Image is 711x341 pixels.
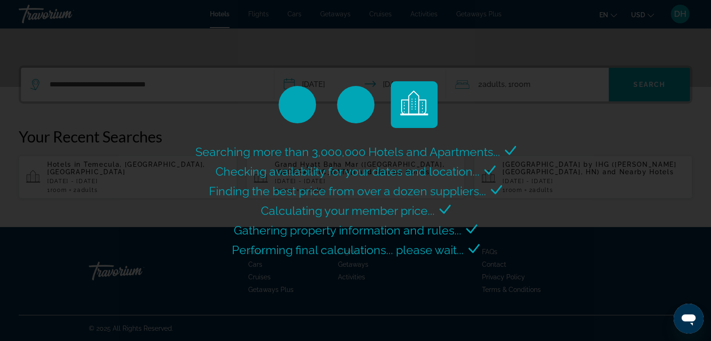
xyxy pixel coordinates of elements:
span: Finding the best price from over a dozen suppliers... [209,184,486,198]
iframe: Button to launch messaging window [674,304,704,334]
span: Gathering property information and rules... [234,223,461,237]
span: Performing final calculations... please wait... [232,243,464,257]
span: Checking availability for your dates and location... [215,164,480,178]
span: Searching more than 3,000,000 Hotels and Apartments... [195,145,500,159]
span: Calculating your member price... [261,204,435,218]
